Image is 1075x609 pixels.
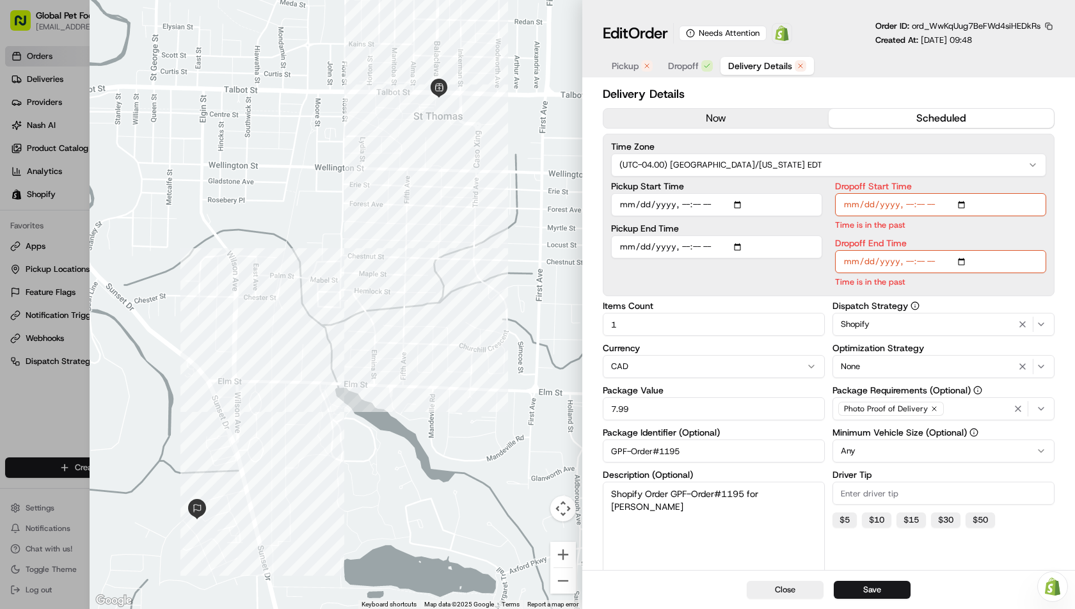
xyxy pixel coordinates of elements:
button: $10 [862,512,891,528]
input: Enter package identifier [603,439,825,463]
label: Time Zone [611,142,1046,151]
button: Dispatch Strategy [911,301,920,310]
div: We're available if you need us! [58,134,176,145]
img: Google [93,592,135,609]
p: Time is in the past [835,219,1046,231]
span: ord_WwKqUug7BeFWd4siHEDkRs [912,20,1040,31]
img: Nash [13,12,38,38]
label: Dispatch Strategy [832,301,1055,310]
button: Keyboard shortcuts [362,600,417,609]
button: $30 [931,512,960,528]
span: [DATE] 09:48 [921,35,972,45]
a: Powered byPylon [90,316,155,326]
span: [DATE] [113,232,139,242]
span: None [841,361,860,372]
img: 4281594248423_2fcf9dad9f2a874258b8_72.png [27,122,50,145]
button: Map camera controls [550,496,576,521]
label: Optimization Strategy [832,344,1055,352]
span: API Documentation [121,285,205,298]
button: Photo Proof of Delivery [832,397,1055,420]
input: Enter items count [603,313,825,336]
div: Needs Attention [679,26,767,41]
button: scheduled [829,109,1054,128]
label: Minimum Vehicle Size (Optional) [832,428,1055,437]
img: 1736555255976-a54dd68f-1ca7-489b-9aae-adbdc363a1c4 [26,233,36,243]
a: 📗Knowledge Base [8,280,103,303]
img: 1736555255976-a54dd68f-1ca7-489b-9aae-adbdc363a1c4 [13,122,36,145]
span: [DATE] [42,198,68,208]
a: Shopify [772,23,792,43]
textarea: Shopify Order GPF-Order#1195 for [PERSON_NAME] [603,482,825,574]
button: now [603,109,829,128]
span: [PERSON_NAME] [40,232,104,242]
a: Open this area in Google Maps (opens a new window) [93,592,135,609]
a: 💻API Documentation [103,280,211,303]
button: Minimum Vehicle Size (Optional) [969,428,978,437]
h1: Edit [603,23,668,43]
label: Pickup End Time [611,224,822,233]
label: Package Requirements (Optional) [832,386,1055,395]
button: Close [747,581,824,599]
label: Currency [603,344,825,352]
label: Dropoff Start Time [835,182,1046,191]
button: Shopify [832,313,1055,336]
button: Package Requirements (Optional) [973,386,982,395]
label: Package Value [603,386,825,395]
span: Photo Proof of Delivery [844,404,928,414]
p: Created At: [875,35,972,46]
span: Dropoff [668,59,699,72]
input: Enter package value [603,397,825,420]
label: Items Count [603,301,825,310]
button: Save [834,581,911,599]
h2: Delivery Details [603,85,1055,103]
span: • [106,232,111,242]
input: Enter driver tip [832,482,1055,505]
button: See all [198,163,233,178]
span: Pylon [127,317,155,326]
p: Time is in the past [835,276,1046,288]
button: $15 [896,512,926,528]
div: 💻 [108,287,118,297]
button: Zoom out [550,568,576,594]
label: Description (Optional) [603,470,825,479]
img: Lucas Ferreira [13,220,33,241]
img: Shopify [774,26,790,41]
a: Terms [502,601,520,608]
a: Report a map error [527,601,578,608]
label: Pickup Start Time [611,182,822,191]
span: Pickup [612,59,639,72]
span: Delivery Details [728,59,792,72]
label: Package Identifier (Optional) [603,428,825,437]
button: Zoom in [550,542,576,567]
img: 1736555255976-a54dd68f-1ca7-489b-9aae-adbdc363a1c4 [26,198,36,209]
label: Driver Tip [832,470,1055,479]
button: $50 [966,512,995,528]
button: $5 [832,512,857,528]
button: Start new chat [218,125,233,141]
button: None [832,355,1055,378]
p: Order ID: [875,20,1040,32]
p: Welcome 👋 [13,51,233,71]
div: Start new chat [58,122,210,134]
div: Past conversations [13,166,86,176]
label: Dropoff End Time [835,239,1046,248]
span: Shopify [841,319,870,330]
input: Clear [33,82,211,95]
span: Map data ©2025 Google [424,601,494,608]
span: Order [628,23,668,43]
span: Knowledge Base [26,285,98,298]
div: 📗 [13,287,23,297]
